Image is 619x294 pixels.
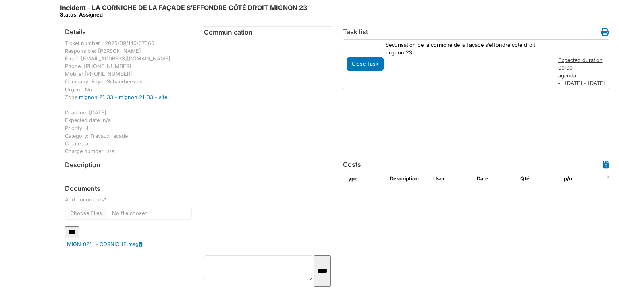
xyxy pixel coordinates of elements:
th: User [430,172,474,186]
h6: Task list [343,28,368,36]
div: Expected duration [558,56,608,64]
th: Qté [517,172,561,186]
th: type [343,172,386,186]
a: MIGN_021_ - CORNICHE.msg [67,240,139,248]
div: 00:00 [554,56,612,87]
th: Description [386,172,430,186]
span: translation missing: en.communication.communication [204,28,253,36]
div: Status: Assigned [60,12,307,18]
div: Sécurisation de la corniche de la façade s’effondre côté droit mignon 23 [382,41,554,56]
div: agenda [558,72,608,79]
h6: Incident - LA CORNICHE DE LA FAÇADE S’EFFONDRE CÔTÉ DROIT MIGNON 23 [60,4,307,18]
span: translation missing: en.todo.action.close_task [352,61,378,67]
h6: Details [65,28,86,36]
abbr: required [104,197,106,203]
h6: Costs [343,161,361,168]
th: p/u [561,172,604,186]
li: [DATE] - [DATE] [558,79,608,87]
th: Date [474,172,517,186]
a: mignon 21-33 - mignon 21-33 - site [79,94,167,100]
h6: Documents [65,185,192,193]
div: Ticket number : 2025/09/146/07365 Responsible: [PERSON_NAME] Email: [EMAIL_ADDRESS][DOMAIN_NAME] ... [65,39,192,155]
a: Close Task [347,59,384,68]
h6: Description [65,161,100,169]
label: Add documents [65,196,106,203]
i: Work order [601,28,609,36]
